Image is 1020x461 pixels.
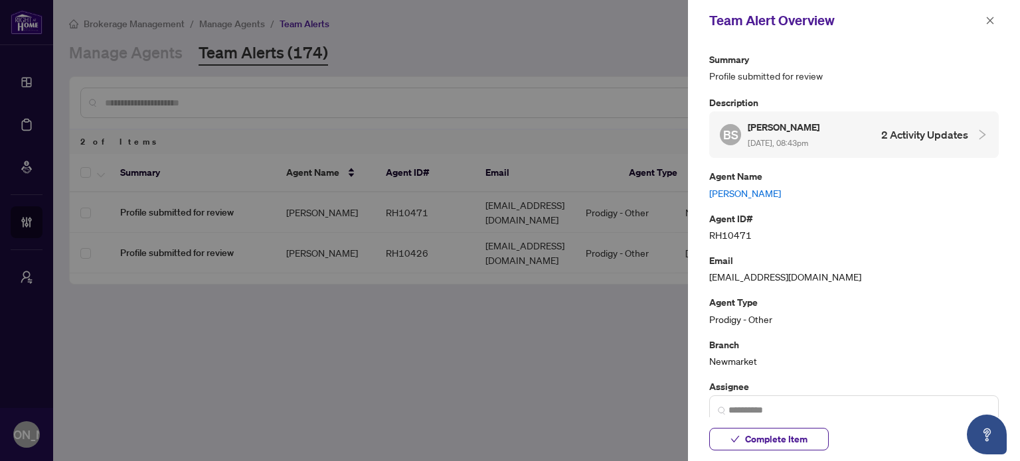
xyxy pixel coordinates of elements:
[709,379,999,394] p: Assignee
[709,11,981,31] div: Team Alert Overview
[709,337,999,352] p: Branch
[709,253,999,268] p: Email
[709,295,999,310] p: Agent Type
[881,127,968,143] h4: 2 Activity Updates
[709,95,999,110] p: Description
[709,295,999,326] div: Prodigy - Other
[723,125,738,144] span: BS
[709,211,999,242] div: RH10471
[709,211,999,226] p: Agent ID#
[709,68,999,84] span: Profile submitted for review
[709,337,999,368] div: Newmarket
[709,168,999,184] p: Agent Name
[745,428,807,450] span: Complete Item
[718,407,726,415] img: search_icon
[709,428,829,450] button: Complete Item
[748,138,808,148] span: [DATE], 08:43pm
[709,253,999,284] div: [EMAIL_ADDRESS][DOMAIN_NAME]
[748,119,821,135] h5: [PERSON_NAME]
[709,52,999,67] p: Summary
[985,16,995,25] span: close
[976,129,988,141] span: collapsed
[967,415,1007,454] button: Open asap
[709,111,999,158] div: BS[PERSON_NAME] [DATE], 08:43pm2 Activity Updates
[709,186,999,200] a: [PERSON_NAME]
[730,434,740,444] span: check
